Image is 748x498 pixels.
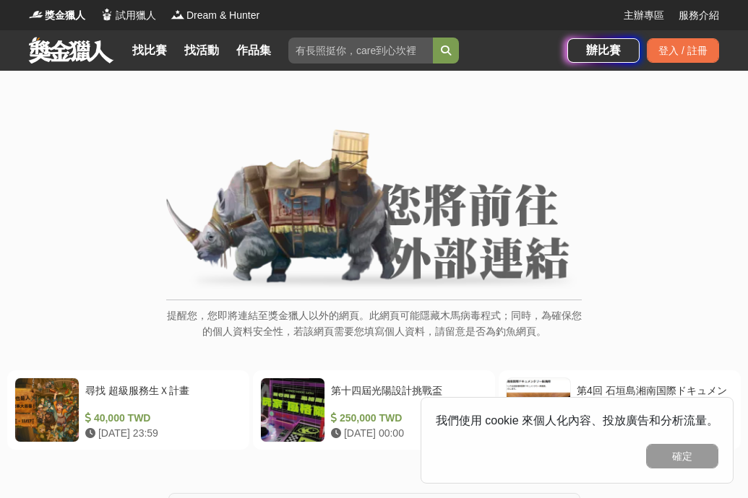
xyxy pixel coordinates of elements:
[567,38,640,63] a: 辦比賽
[85,426,236,441] div: [DATE] 23:59
[85,411,236,426] div: 40,000 TWD
[45,8,85,23] span: 獎金獵人
[436,414,718,427] span: 我們使用 cookie 來個人化內容、投放廣告和分析流量。
[179,40,225,61] a: 找活動
[646,444,718,468] button: 確定
[331,411,482,426] div: 250,000 TWD
[231,40,277,61] a: 作品集
[126,40,173,61] a: 找比賽
[331,383,482,411] div: 第十四屆光陽設計挑戰盃
[288,38,433,64] input: 有長照挺你，care到心坎裡！青春出手，拍出照顧 影音徵件活動
[253,370,495,450] a: 第十四屆光陽設計挑戰盃 250,000 TWD [DATE] 00:00
[100,7,114,22] img: Logo
[624,8,664,23] a: 主辦專區
[679,8,719,23] a: 服務介紹
[166,129,582,292] img: External Link Banner
[499,370,741,450] a: 第4回 石垣島湘南国際ドキュメンタリー映画祭 作品募集 :第4屆石垣島湘南國際紀錄片電影節作品徵集 200,000 JPY [DATE] 17:00
[331,426,482,441] div: [DATE] 00:00
[577,383,728,411] div: 第4回 石垣島湘南国際ドキュメンタリー映画祭 作品募集 :第4屆石垣島湘南國際紀錄片電影節作品徵集
[29,8,85,23] a: Logo獎金獵人
[7,370,249,450] a: 尋找 超級服務生Ｘ計畫 40,000 TWD [DATE] 23:59
[186,8,259,23] span: Dream & Hunter
[100,8,156,23] a: Logo試用獵人
[166,307,582,354] p: 提醒您，您即將連結至獎金獵人以外的網頁。此網頁可能隱藏木馬病毒程式；同時，為確保您的個人資料安全性，若該網頁需要您填寫個人資料，請留意是否為釣魚網頁。
[171,7,185,22] img: Logo
[29,7,43,22] img: Logo
[85,383,236,411] div: 尋找 超級服務生Ｘ計畫
[116,8,156,23] span: 試用獵人
[647,38,719,63] div: 登入 / 註冊
[171,8,259,23] a: LogoDream & Hunter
